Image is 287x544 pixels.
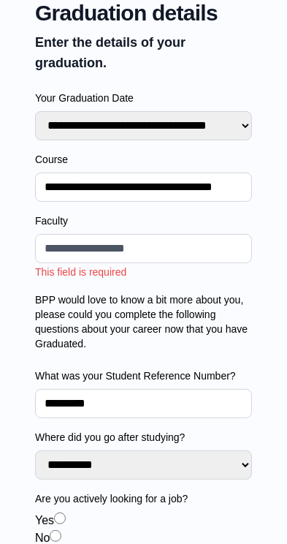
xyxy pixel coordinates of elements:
label: Your Graduation Date [35,91,252,105]
label: Faculty [35,214,252,228]
label: BPP would love to know a bit more about you, please could you complete the following questions ab... [35,292,252,351]
label: Are you actively looking for a job? [35,491,252,506]
label: Course [35,152,252,167]
label: What was your Student Reference Number? [35,369,252,383]
p: Enter the details of your graduation. [35,32,252,73]
label: Yes [35,514,54,526]
label: No [35,532,50,544]
span: This field is required [35,266,126,278]
label: Where did you go after studying? [35,430,252,445]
